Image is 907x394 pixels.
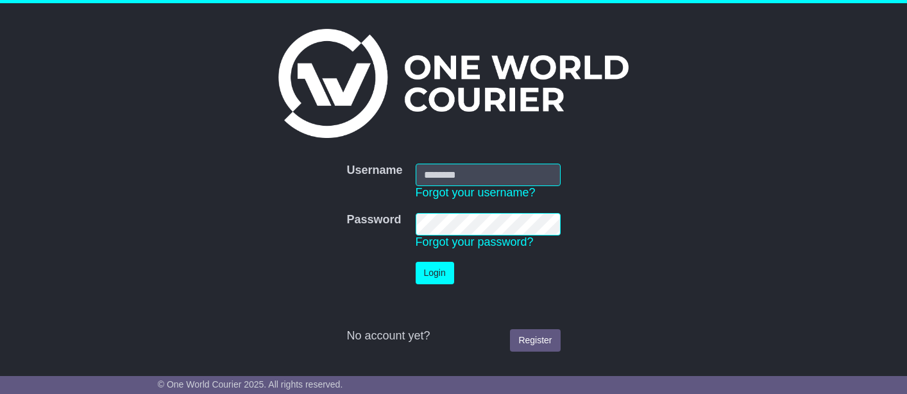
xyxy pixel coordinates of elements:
[510,329,560,352] a: Register
[346,164,402,178] label: Username
[278,29,629,138] img: One World
[346,329,560,343] div: No account yet?
[158,379,343,390] span: © One World Courier 2025. All rights reserved.
[416,236,534,248] a: Forgot your password?
[346,213,401,227] label: Password
[416,262,454,284] button: Login
[416,186,536,199] a: Forgot your username?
